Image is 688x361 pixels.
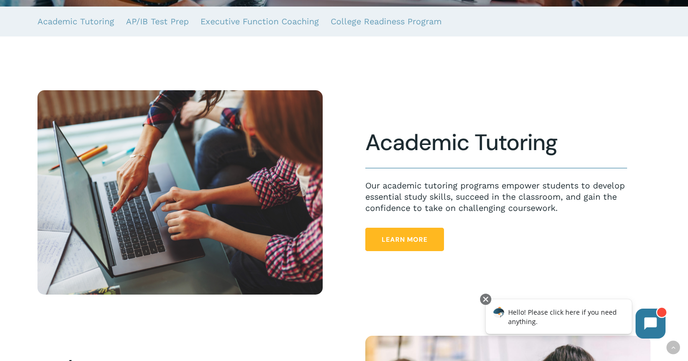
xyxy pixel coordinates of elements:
img: Academic Tutoring 3 [37,90,323,295]
h2: Academic Tutoring [365,129,627,156]
a: Learn More [365,228,444,251]
p: Our academic tutoring programs empower students to develop essential study skills, succeed in the... [365,180,627,214]
a: Executive Function Coaching [200,7,319,36]
span: Learn More [382,235,428,244]
a: Academic Tutoring [37,7,114,36]
a: College Readiness Program [331,7,442,36]
iframe: Chatbot [476,292,675,348]
a: AP/IB Test Prep [126,7,189,36]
